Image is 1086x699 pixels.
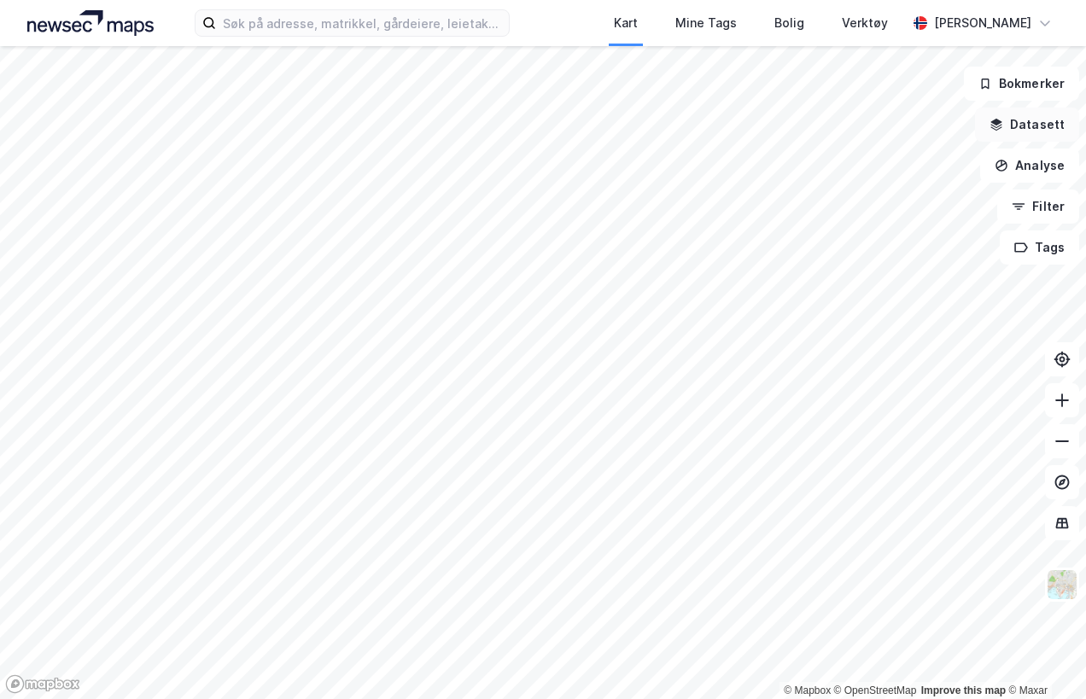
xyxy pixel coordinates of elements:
a: Mapbox [784,684,831,696]
div: Bolig [774,13,804,33]
img: logo.a4113a55bc3d86da70a041830d287a7e.svg [27,10,154,36]
div: Kart [614,13,638,33]
button: Filter [997,189,1079,224]
a: OpenStreetMap [834,684,917,696]
a: Mapbox homepage [5,674,80,694]
button: Datasett [975,108,1079,142]
button: Analyse [980,149,1079,183]
input: Søk på adresse, matrikkel, gårdeiere, leietakere eller personer [216,10,508,36]
div: Verktøy [842,13,888,33]
a: Improve this map [921,684,1006,696]
iframe: Chat Widget [1001,617,1086,699]
button: Bokmerker [964,67,1079,101]
button: Tags [1000,230,1079,265]
div: Mine Tags [675,13,737,33]
img: Z [1046,568,1078,601]
div: Kontrollprogram for chat [1001,617,1086,699]
div: [PERSON_NAME] [934,13,1031,33]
